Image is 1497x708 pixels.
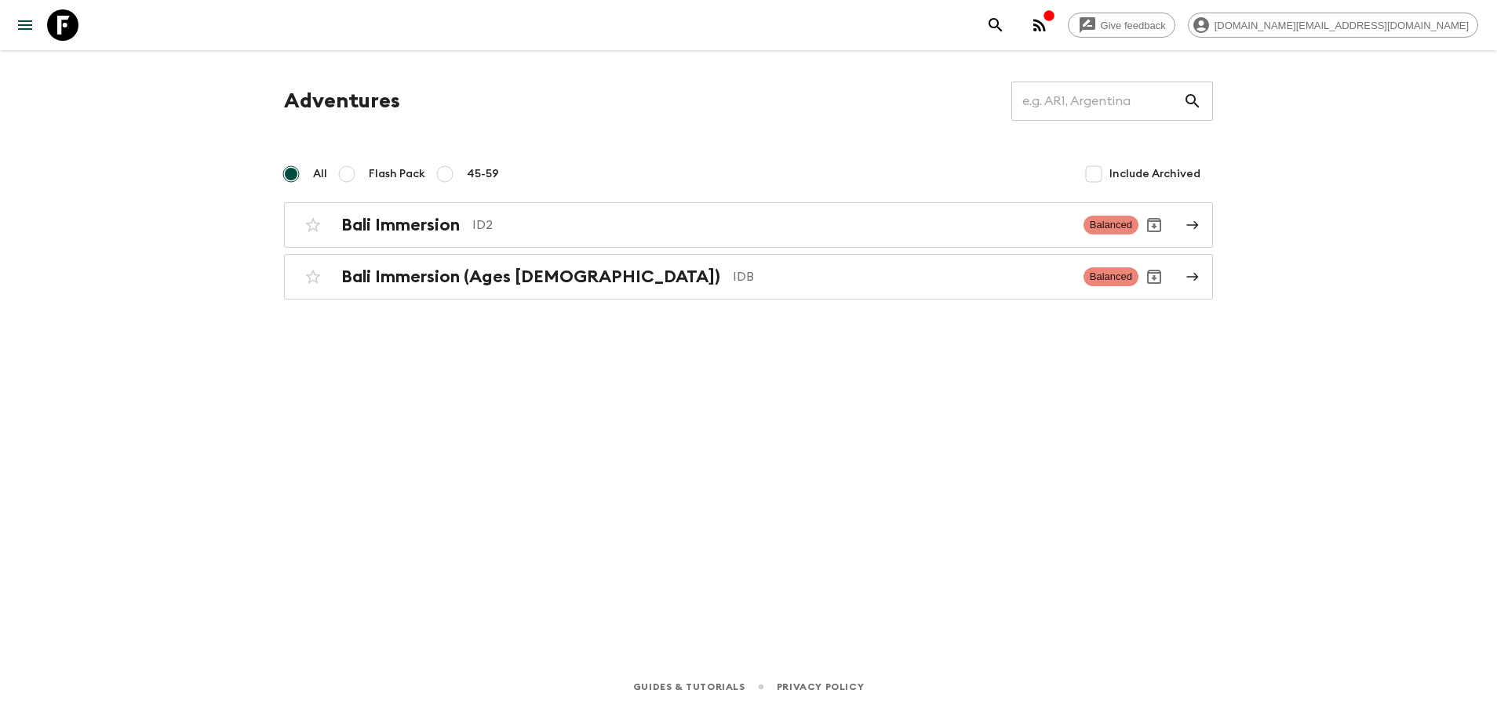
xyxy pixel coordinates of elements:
[733,267,1071,286] p: IDB
[284,85,400,117] h1: Adventures
[284,254,1213,300] a: Bali Immersion (Ages [DEMOGRAPHIC_DATA])IDBBalancedArchive
[1138,209,1170,241] button: Archive
[284,202,1213,248] a: Bali ImmersionID2BalancedArchive
[341,215,460,235] h2: Bali Immersion
[1138,261,1170,292] button: Archive
[472,216,1071,234] p: ID2
[1068,13,1175,38] a: Give feedback
[1206,20,1477,31] span: [DOMAIN_NAME][EMAIL_ADDRESS][DOMAIN_NAME]
[313,166,327,182] span: All
[1011,79,1183,123] input: e.g. AR1, Argentina
[633,678,745,695] a: Guides & Tutorials
[341,267,720,287] h2: Bali Immersion (Ages [DEMOGRAPHIC_DATA])
[1092,20,1175,31] span: Give feedback
[1109,166,1200,182] span: Include Archived
[777,678,864,695] a: Privacy Policy
[1084,267,1138,286] span: Balanced
[1084,216,1138,234] span: Balanced
[467,166,499,182] span: 45-59
[369,166,425,182] span: Flash Pack
[1188,13,1478,38] div: [DOMAIN_NAME][EMAIL_ADDRESS][DOMAIN_NAME]
[980,9,1011,41] button: search adventures
[9,9,41,41] button: menu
